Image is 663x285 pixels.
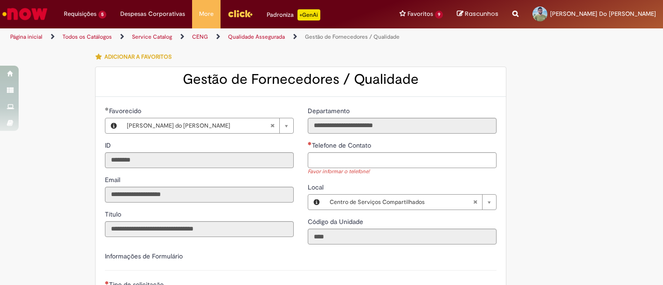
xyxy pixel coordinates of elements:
span: Necessários [105,281,109,285]
span: Obrigatório Preenchido [105,107,109,111]
ul: Trilhas de página [7,28,435,46]
span: Adicionar a Favoritos [104,53,172,61]
span: Somente leitura - Email [105,176,122,184]
h2: Gestão de Fornecedores / Qualidade [105,72,497,87]
span: [PERSON_NAME] Do [PERSON_NAME] [550,10,656,18]
a: Qualidade Assegurada [228,33,285,41]
span: Despesas Corporativas [120,9,185,19]
abbr: Limpar campo Local [468,195,482,210]
span: Requisições [64,9,97,19]
div: Padroniza [267,9,320,20]
label: Somente leitura - Departamento [308,106,352,115]
span: More [199,9,214,19]
input: Departamento [308,118,497,134]
img: click_logo_yellow_360x200.png [228,7,253,20]
a: [PERSON_NAME] do [PERSON_NAME]Limpar campo Favorecido [122,118,293,133]
span: 5 [98,11,106,19]
span: Telefone de Contato [312,141,373,149]
label: Somente leitura - ID [105,141,113,150]
label: Somente leitura - Email [105,175,122,184]
input: Código da Unidade [308,229,497,244]
label: Somente leitura - Código da Unidade [308,217,365,226]
span: 9 [435,11,443,19]
input: ID [105,152,294,168]
img: ServiceNow [1,5,49,23]
abbr: Limpar campo Favorecido [265,118,279,133]
input: Título [105,221,294,237]
a: Gestão de Fornecedores / Qualidade [305,33,400,41]
input: Email [105,187,294,203]
a: Rascunhos [457,10,498,19]
span: Necessários - Favorecido [109,107,143,115]
a: Centro de Serviços CompartilhadosLimpar campo Local [325,195,496,210]
span: Centro de Serviços Compartilhados [330,195,473,210]
div: Favor informar o telefone! [308,168,497,176]
p: +GenAi [297,9,320,20]
a: Todos os Catálogos [62,33,112,41]
span: Local [308,183,325,191]
span: Necessários [308,142,312,145]
input: Telefone de Contato [308,152,497,168]
a: Service Catalog [132,33,172,41]
label: Somente leitura - Título [105,210,123,219]
span: Somente leitura - Departamento [308,107,352,115]
span: Favoritos [407,9,433,19]
a: CENG [192,33,208,41]
a: Página inicial [10,33,42,41]
span: [PERSON_NAME] do [PERSON_NAME] [127,118,270,133]
button: Adicionar a Favoritos [95,47,177,67]
button: Favorecido, Visualizar este registro Douglas do Carmo Santana [105,118,122,133]
label: Informações de Formulário [105,252,183,260]
span: Somente leitura - Código da Unidade [308,217,365,226]
button: Local, Visualizar este registro Centro de Serviços Compartilhados [308,195,325,210]
span: Rascunhos [465,9,498,18]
